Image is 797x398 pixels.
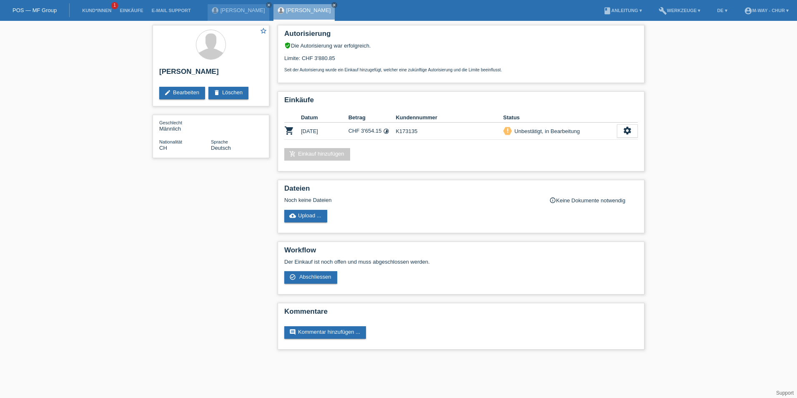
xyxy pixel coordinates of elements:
[348,113,396,123] th: Betrag
[284,307,638,320] h2: Kommentare
[284,42,291,49] i: verified_user
[13,7,57,13] a: POS — MF Group
[267,3,271,7] i: close
[299,274,331,280] span: Abschliessen
[284,30,638,42] h2: Autorisierung
[284,96,638,108] h2: Einkäufe
[659,7,667,15] i: build
[301,113,348,123] th: Datum
[164,89,171,96] i: edit
[266,2,272,8] a: close
[396,123,503,140] td: K173135
[549,197,638,204] div: Keine Dokumente notwendig
[213,89,220,96] i: delete
[284,68,638,72] p: Seit der Autorisierung wurde ein Einkauf hinzugefügt, welcher eine zukünftige Autorisierung und d...
[289,151,296,157] i: add_shopping_cart
[284,210,327,222] a: cloud_uploadUpload ...
[284,148,350,161] a: add_shopping_cartEinkauf hinzufügen
[331,2,337,8] a: close
[505,128,511,134] i: priority_high
[211,139,228,144] span: Sprache
[289,329,296,335] i: comment
[776,390,794,396] a: Support
[284,126,294,136] i: POSP00027724
[115,8,147,13] a: Einkäufe
[348,123,396,140] td: CHF 3'654.15
[503,113,617,123] th: Status
[111,2,118,9] span: 1
[208,87,248,99] a: deleteLöschen
[332,3,336,7] i: close
[284,49,638,72] div: Limite: CHF 3'880.85
[654,8,705,13] a: buildWerkzeuge ▾
[599,8,646,13] a: bookAnleitung ▾
[286,7,331,13] a: [PERSON_NAME]
[284,197,539,203] div: Noch keine Dateien
[603,7,612,15] i: book
[623,126,632,135] i: settings
[260,27,267,35] i: star_border
[159,120,182,125] span: Geschlecht
[159,145,167,151] span: Schweiz
[159,139,182,144] span: Nationalität
[211,145,231,151] span: Deutsch
[713,8,731,13] a: DE ▾
[78,8,115,13] a: Kund*innen
[159,87,205,99] a: editBearbeiten
[159,119,211,132] div: Männlich
[284,184,638,197] h2: Dateien
[549,197,556,204] i: info_outline
[284,42,638,49] div: Die Autorisierung war erfolgreich.
[289,212,296,219] i: cloud_upload
[301,123,348,140] td: [DATE]
[284,259,638,265] p: Der Einkauf ist noch offen und muss abgeschlossen werden.
[383,128,389,134] i: Fixe Raten (24 Raten)
[284,246,638,259] h2: Workflow
[148,8,195,13] a: E-Mail Support
[396,113,503,123] th: Kundennummer
[159,68,263,80] h2: [PERSON_NAME]
[260,27,267,36] a: star_border
[284,271,337,284] a: check_circle_outline Abschliessen
[512,127,580,136] div: Unbestätigt, in Bearbeitung
[284,326,366,339] a: commentKommentar hinzufügen ...
[740,8,793,13] a: account_circlem-way - Chur ▾
[221,7,265,13] a: [PERSON_NAME]
[744,7,752,15] i: account_circle
[289,274,296,280] i: check_circle_outline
